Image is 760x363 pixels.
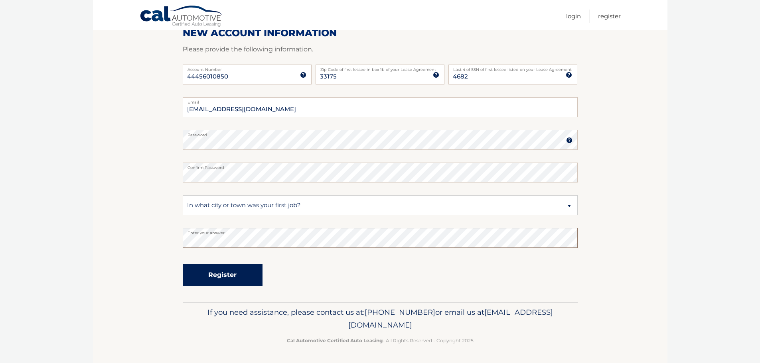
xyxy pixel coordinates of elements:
[183,44,578,55] p: Please provide the following information.
[448,65,577,84] input: SSN or EIN (last 4 digits only)
[183,130,578,136] label: Password
[566,72,572,78] img: tooltip.svg
[140,5,223,28] a: Cal Automotive
[183,65,312,84] input: Account Number
[316,65,444,84] input: Zip Code
[188,336,572,345] p: - All Rights Reserved - Copyright 2025
[433,72,439,78] img: tooltip.svg
[183,65,312,71] label: Account Number
[316,65,444,71] label: Zip Code of first lessee in box 1b of your Lease Agreement
[566,10,581,23] a: Login
[183,228,578,234] label: Enter your answer
[365,308,435,317] span: [PHONE_NUMBER]
[183,97,578,104] label: Email
[566,137,572,143] img: tooltip.svg
[183,97,578,117] input: Email
[183,27,578,39] h2: New Account Information
[183,163,578,169] label: Confirm Password
[598,10,621,23] a: Register
[448,65,577,71] label: Last 4 of SSN of first lessee listed on your Lease Agreement
[188,306,572,332] p: If you need assistance, please contact us at: or email us at
[287,337,383,343] strong: Cal Automotive Certified Auto Leasing
[300,72,306,78] img: tooltip.svg
[348,308,553,330] span: [EMAIL_ADDRESS][DOMAIN_NAME]
[183,264,263,286] button: Register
